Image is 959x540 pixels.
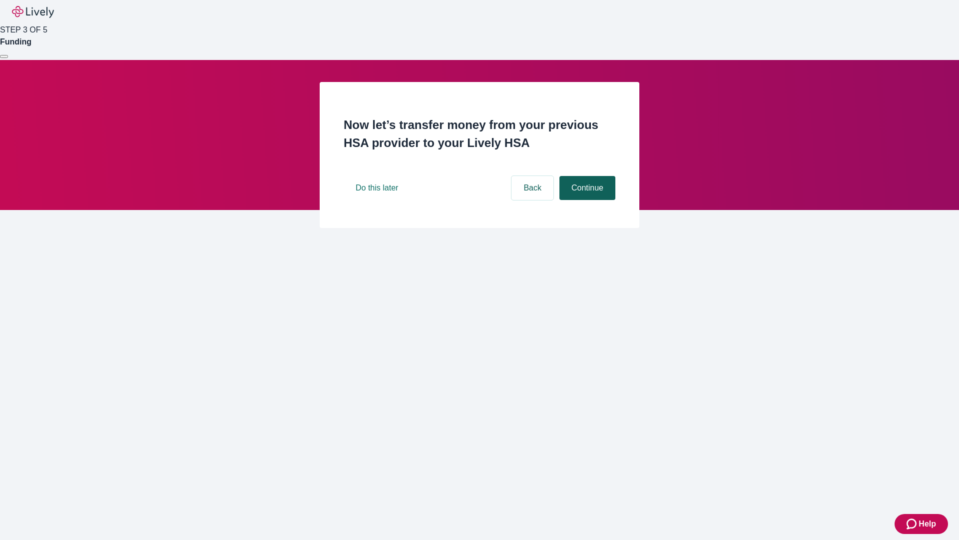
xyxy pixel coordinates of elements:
[559,176,615,200] button: Continue
[511,176,553,200] button: Back
[907,518,919,530] svg: Zendesk support icon
[12,6,54,18] img: Lively
[895,514,948,534] button: Zendesk support iconHelp
[344,176,410,200] button: Do this later
[344,116,615,152] h2: Now let’s transfer money from your previous HSA provider to your Lively HSA
[919,518,936,530] span: Help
